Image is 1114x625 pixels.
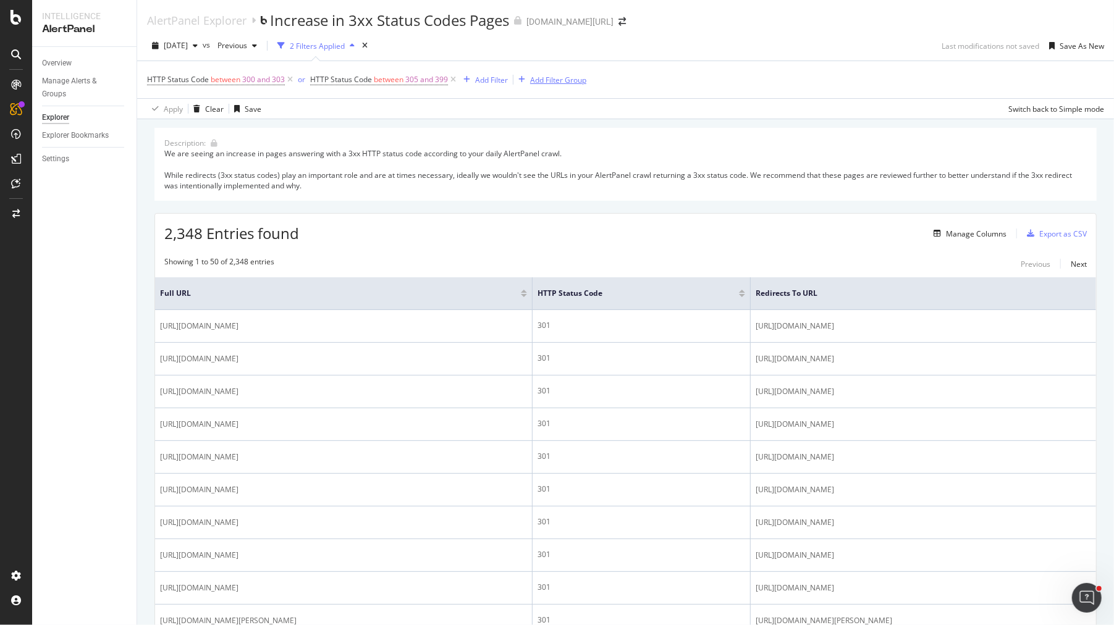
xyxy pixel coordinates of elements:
button: Manage Columns [929,226,1006,241]
div: We are seeing an increase in pages answering with a 3xx HTTP status code according to your daily ... [164,148,1087,191]
div: Previous [1021,259,1050,269]
div: Explorer Bookmarks [42,129,109,142]
span: [URL][DOMAIN_NAME] [756,385,834,398]
span: [URL][DOMAIN_NAME] [160,516,238,529]
span: [URL][DOMAIN_NAME] [756,516,834,529]
button: Save As New [1044,36,1104,56]
span: [URL][DOMAIN_NAME] [160,418,238,430]
div: 301 [538,484,745,495]
div: [DOMAIN_NAME][URL] [526,15,614,28]
span: 2,348 Entries found [164,223,299,243]
span: [URL][DOMAIN_NAME] [756,582,834,594]
div: 301 [538,549,745,560]
span: [URL][DOMAIN_NAME] [160,320,238,332]
div: Clear [205,104,224,114]
div: Add Filter [475,75,508,85]
span: between [211,74,240,85]
a: Manage Alerts & Groups [42,75,128,101]
div: Save As New [1060,41,1104,51]
div: arrow-right-arrow-left [618,17,626,26]
button: Clear [188,99,224,119]
span: [URL][DOMAIN_NAME] [756,320,834,332]
div: Explorer [42,111,69,124]
a: AlertPanel Explorer [147,14,247,27]
span: [URL][DOMAIN_NAME] [756,418,834,430]
span: HTTP Status Code [147,74,209,85]
div: Last modifications not saved [942,41,1039,51]
span: Previous [213,40,247,51]
div: Manage Columns [946,229,1006,239]
button: Save [229,99,261,119]
div: 301 [538,582,745,593]
span: 300 and 303 [242,71,285,88]
a: Explorer Bookmarks [42,129,128,142]
div: Settings [42,153,69,166]
div: 301 [538,385,745,396]
span: [URL][DOMAIN_NAME] [160,385,238,398]
button: Switch back to Simple mode [1003,99,1104,119]
span: Full URL [160,288,502,299]
button: Previous [1021,256,1050,271]
span: HTTP Status Code [538,288,720,299]
button: Export as CSV [1022,224,1087,243]
button: Apply [147,99,183,119]
button: [DATE] [147,36,203,56]
div: Intelligence [42,10,127,22]
span: Redirects to URL [756,288,1073,299]
span: [URL][DOMAIN_NAME] [160,353,238,365]
button: Add Filter [458,72,508,87]
div: Apply [164,104,183,114]
span: [URL][DOMAIN_NAME] [756,549,834,561]
div: Showing 1 to 50 of 2,348 entries [164,256,274,271]
div: Export as CSV [1039,229,1087,239]
button: 2 Filters Applied [272,36,360,56]
span: [URL][DOMAIN_NAME] [160,582,238,594]
div: 301 [538,353,745,364]
div: 301 [538,451,745,462]
div: Switch back to Simple mode [1008,104,1104,114]
button: Next [1071,256,1087,271]
button: Previous [213,36,262,56]
div: Save [245,104,261,114]
div: AlertPanel [42,22,127,36]
span: [URL][DOMAIN_NAME] [756,353,834,365]
div: 2 Filters Applied [290,41,345,51]
a: Overview [42,57,128,70]
div: Add Filter Group [530,75,586,85]
div: 301 [538,516,745,527]
span: vs [203,40,213,50]
a: Settings [42,153,128,166]
div: Manage Alerts & Groups [42,75,116,101]
a: Explorer [42,111,128,124]
span: 305 and 399 [405,71,448,88]
div: Overview [42,57,72,70]
span: HTTP Status Code [310,74,372,85]
iframe: Intercom live chat [1072,583,1102,613]
span: [URL][DOMAIN_NAME] [160,451,238,463]
div: 301 [538,418,745,429]
span: 2025 Oct. 1st [164,40,188,51]
span: [URL][DOMAIN_NAME] [756,484,834,496]
button: or [298,73,305,85]
span: [URL][DOMAIN_NAME] [160,484,238,496]
button: Add Filter Group [513,72,586,87]
span: between [374,74,403,85]
div: Increase in 3xx Status Codes Pages [270,10,509,31]
div: Next [1071,259,1087,269]
div: 301 [538,320,745,331]
div: Description: [164,138,206,148]
span: [URL][DOMAIN_NAME] [756,451,834,463]
span: [URL][DOMAIN_NAME] [160,549,238,561]
div: times [360,40,370,52]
